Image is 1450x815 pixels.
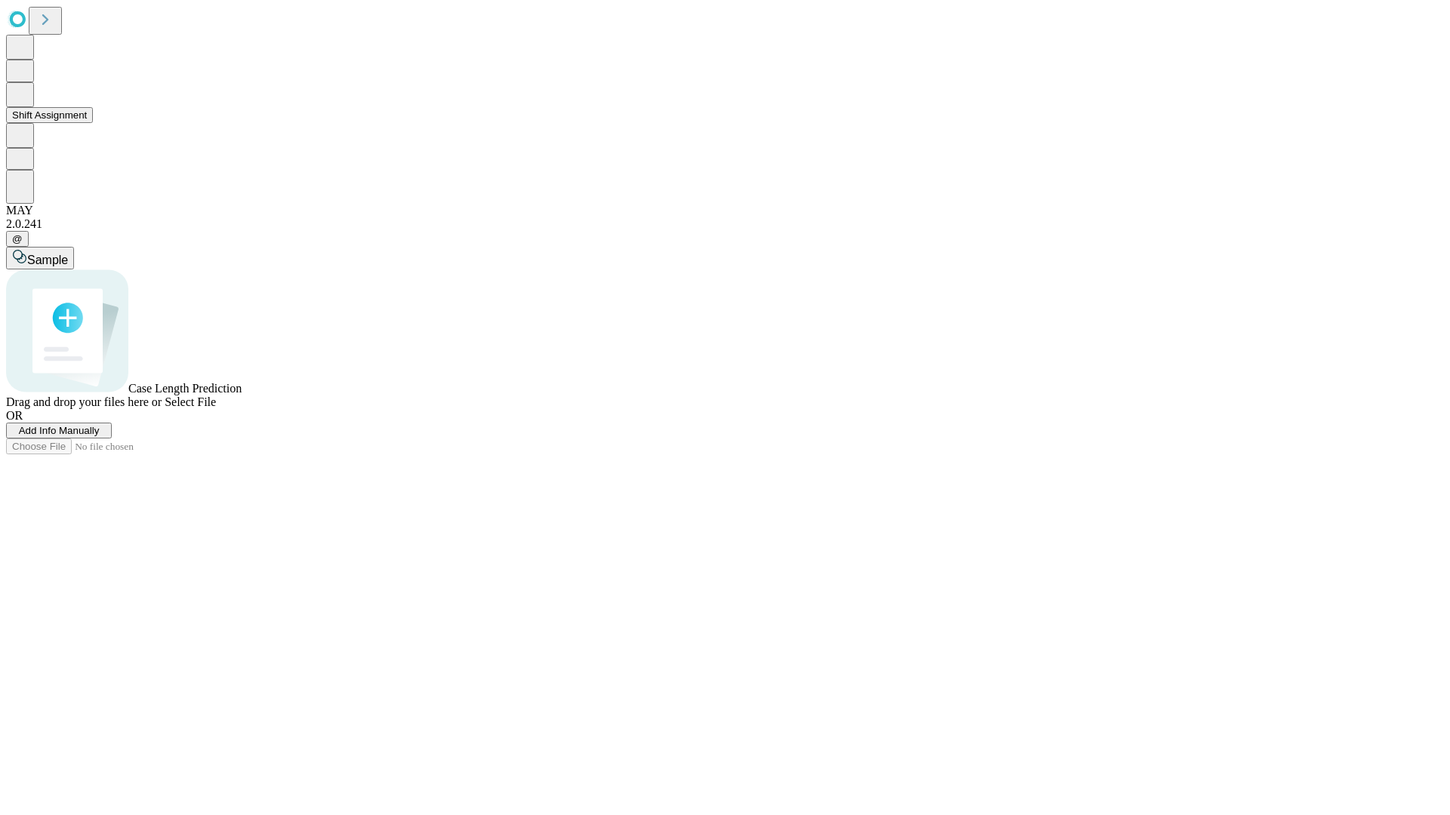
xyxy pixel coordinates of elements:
[6,409,23,422] span: OR
[6,107,93,123] button: Shift Assignment
[6,204,1444,217] div: MAY
[27,254,68,266] span: Sample
[165,395,216,408] span: Select File
[128,382,242,395] span: Case Length Prediction
[6,395,162,408] span: Drag and drop your files here or
[12,233,23,244] span: @
[6,423,112,438] button: Add Info Manually
[19,425,100,436] span: Add Info Manually
[6,247,74,269] button: Sample
[6,217,1444,231] div: 2.0.241
[6,231,29,247] button: @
